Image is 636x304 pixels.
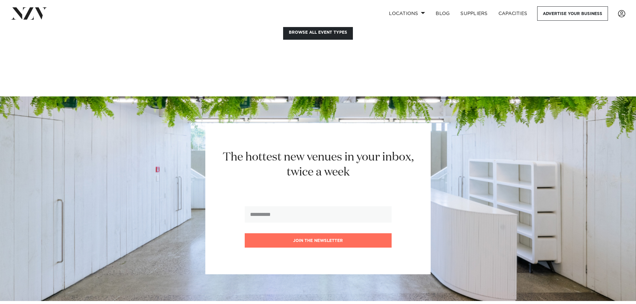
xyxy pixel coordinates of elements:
a: Capacities [493,6,533,21]
a: BLOG [430,6,455,21]
h2: The hottest new venues in your inbox, twice a week [214,150,422,180]
button: Join the newsletter [245,233,392,248]
a: Locations [384,6,430,21]
a: Advertise your business [537,6,608,21]
img: nzv-logo.png [11,7,47,19]
button: Browse all event types [283,25,353,40]
a: SUPPLIERS [455,6,493,21]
